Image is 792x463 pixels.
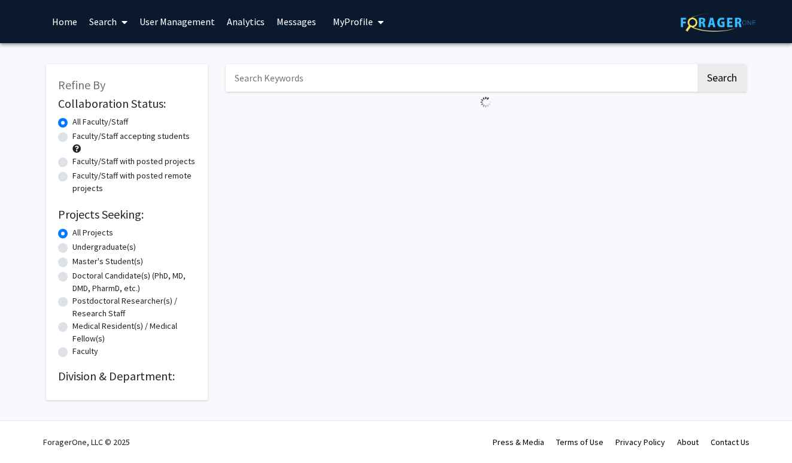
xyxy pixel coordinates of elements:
h2: Collaboration Status: [58,96,196,111]
label: Master's Student(s) [72,255,143,268]
span: Refine By [58,77,105,92]
a: User Management [133,1,221,43]
span: My Profile [333,16,373,28]
label: Faculty [72,345,98,358]
label: All Projects [72,226,113,239]
label: Doctoral Candidate(s) (PhD, MD, DMD, PharmD, etc.) [72,270,196,295]
input: Search Keywords [226,64,696,92]
label: Undergraduate(s) [72,241,136,253]
label: Medical Resident(s) / Medical Fellow(s) [72,320,196,345]
a: Messages [271,1,322,43]
button: Search [697,64,747,92]
a: Terms of Use [556,437,603,447]
a: Press & Media [493,437,544,447]
label: Faculty/Staff accepting students [72,130,190,143]
label: Faculty/Staff with posted remote projects [72,170,196,195]
a: Contact Us [711,437,749,447]
img: ForagerOne Logo [681,13,755,32]
a: Privacy Policy [615,437,665,447]
label: All Faculty/Staff [72,116,128,128]
a: Analytics [221,1,271,43]
a: About [677,437,699,447]
label: Postdoctoral Researcher(s) / Research Staff [72,295,196,320]
a: Home [46,1,83,43]
div: ForagerOne, LLC © 2025 [43,421,130,463]
label: Faculty/Staff with posted projects [72,155,195,168]
nav: Page navigation [226,113,747,140]
a: Search [83,1,133,43]
img: Loading [475,92,496,113]
h2: Division & Department: [58,369,196,383]
h2: Projects Seeking: [58,207,196,222]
